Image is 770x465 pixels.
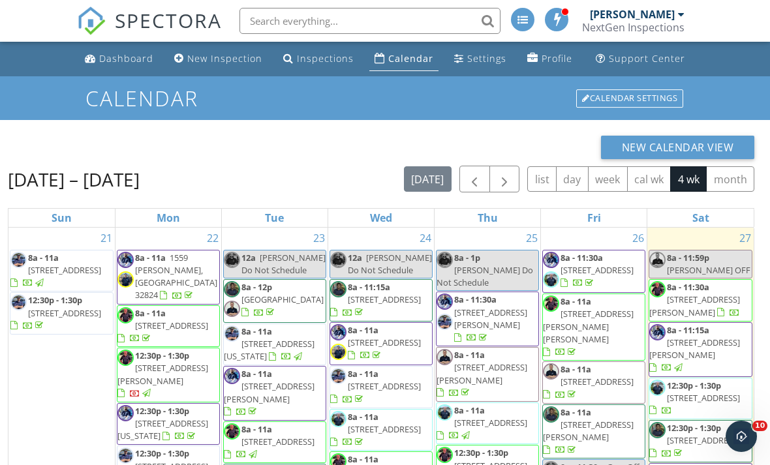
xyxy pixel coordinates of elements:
img: img_1255.jpeg [224,281,240,297]
a: 8a - 11a [STREET_ADDRESS][PERSON_NAME] [543,406,634,456]
span: 8a - 11a [561,363,591,375]
a: 12:30p - 1:30p [STREET_ADDRESS] [649,422,740,458]
span: [STREET_ADDRESS] [561,264,634,276]
a: 8a - 11a [STREET_ADDRESS] [437,404,527,441]
span: [PERSON_NAME] Do Not Schedule [241,252,326,276]
span: [STREET_ADDRESS] [454,417,527,428]
div: New Inspection [187,52,262,65]
img: img_9724.jpeg [437,314,453,330]
span: [STREET_ADDRESS] [348,337,421,348]
a: Calendar Settings [575,88,685,109]
a: Profile [522,47,577,71]
a: 8a - 11a [STREET_ADDRESS][PERSON_NAME] [542,404,645,459]
a: Go to September 22, 2025 [204,228,221,248]
span: 12:30p - 1:30p [135,405,189,417]
button: 4 wk [670,166,707,192]
a: Dashboard [80,47,159,71]
button: [DATE] [404,166,452,192]
span: 8a - 11:30a [454,293,497,305]
a: 12:30p - 1:30p [STREET_ADDRESS] [649,378,752,420]
div: NextGen Inspections [582,21,685,34]
span: [STREET_ADDRESS] [135,320,208,331]
div: Settings [467,52,506,65]
a: Calendar [369,47,439,71]
a: 8a - 11a [STREET_ADDRESS] [117,305,220,348]
img: img_4218.jpeg [117,405,134,421]
a: 12:30p - 1:30p [STREET_ADDRESS][US_STATE] [117,403,220,445]
a: 8a - 11a [STREET_ADDRESS] [330,411,421,447]
a: 12:30p - 1:30p [STREET_ADDRESS] [649,380,740,416]
a: 12:30p - 1:30p [STREET_ADDRESS][PERSON_NAME] [117,350,208,399]
span: [STREET_ADDRESS] [241,436,315,447]
a: Go to September 25, 2025 [523,228,540,248]
a: 8a - 11a [STREET_ADDRESS] [330,409,433,451]
div: [PERSON_NAME] [590,8,675,21]
a: 12:30p - 1:30p [STREET_ADDRESS][US_STATE] [117,405,208,442]
img: img_1255.jpeg [543,406,559,423]
span: 8a - 11:30a [667,281,709,293]
a: 8a - 11:15a [STREET_ADDRESS][PERSON_NAME] [649,322,752,377]
div: Support Center [609,52,685,65]
img: img_4218.jpeg [224,368,240,384]
div: Calendar Settings [576,89,683,108]
button: week [588,166,628,192]
button: cal wk [627,166,671,192]
span: 12:30p - 1:30p [135,350,189,361]
a: 8a - 11a [STREET_ADDRESS] [348,324,421,361]
img: img_4218.jpeg [437,293,453,310]
img: img_3329.jpeg [543,363,559,380]
h1: Calendar [85,87,685,110]
div: Profile [542,52,572,65]
a: 8a - 11a [STREET_ADDRESS][PERSON_NAME] [436,347,539,402]
img: img_7450.jpeg [330,344,346,360]
span: [STREET_ADDRESS][PERSON_NAME] [454,307,527,331]
img: img_4207.jpeg [330,411,346,427]
img: img_9724.jpeg [330,368,346,384]
button: day [556,166,589,192]
button: month [706,166,754,192]
span: [STREET_ADDRESS] [348,423,421,435]
a: 8a - 11:30a [STREET_ADDRESS][PERSON_NAME] [649,281,740,318]
a: 8a - 11a [STREET_ADDRESS] [542,361,645,404]
img: img_7450.jpeg [117,271,134,288]
a: Thursday [475,209,501,227]
img: img_2432.jpeg [117,350,134,366]
span: 12a [241,252,256,263]
span: 12:30p - 1:30p [667,422,721,434]
a: 12:30p - 1:30p [STREET_ADDRESS][PERSON_NAME] [117,348,220,402]
span: 12:30p - 1:30p [667,380,721,391]
span: 12:30p - 1:30p [135,447,189,459]
span: [PERSON_NAME] Do Not Schedule [437,264,533,288]
span: 8a - 11a [241,325,272,337]
span: 8a - 11a [135,252,166,263]
button: list [527,166,557,192]
a: 12:30p - 1:30p [STREET_ADDRESS] [10,294,101,331]
span: [PERSON_NAME] Do Not Schedule [348,252,432,276]
a: 8a - 11a [STREET_ADDRESS][PERSON_NAME][PERSON_NAME] [542,293,645,361]
a: Monday [154,209,183,227]
a: 8a - 11a [STREET_ADDRESS][PERSON_NAME] [223,366,326,421]
span: [STREET_ADDRESS][PERSON_NAME] [649,293,740,318]
img: img_2432.jpeg [117,307,134,323]
a: Support Center [591,47,690,71]
span: [STREET_ADDRESS][US_STATE] [117,417,208,442]
span: [STREET_ADDRESS] [348,380,421,392]
span: 8a - 11:30a [561,252,603,263]
a: Friday [585,209,604,227]
img: img_9724.jpeg [10,294,27,310]
a: Wednesday [367,209,395,227]
img: img_3329.jpeg [649,252,666,268]
span: 12:30p - 1:30p [28,294,82,306]
img: img_1255.jpeg [649,422,666,438]
div: Calendar [388,52,433,65]
a: 8a - 11a [STREET_ADDRESS][US_STATE] [223,323,326,366]
img: img_9724.jpeg [224,325,240,342]
a: 8a - 11a [STREET_ADDRESS] [223,421,326,464]
button: Previous [459,166,490,192]
span: SPECTORA [115,7,222,34]
a: Go to September 21, 2025 [98,228,115,248]
img: portrait_picture_edited.jpeg [330,252,346,268]
img: img_4207.jpeg [437,404,453,421]
a: 8a - 11a [STREET_ADDRESS] [10,250,114,292]
a: 12:30p - 1:30p [STREET_ADDRESS] [10,292,114,335]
